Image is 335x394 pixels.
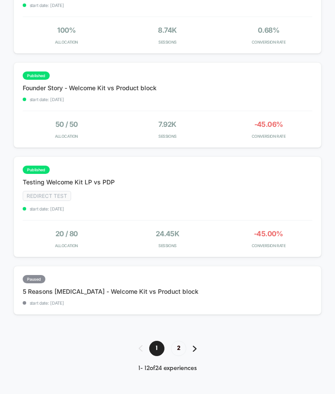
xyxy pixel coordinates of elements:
span: 7.92k [158,120,176,129]
span: -45.00% [254,229,283,238]
span: CONVERSION RATE [225,243,313,248]
span: Sessions [123,40,212,44]
span: CONVERSION RATE [225,134,313,139]
span: paused [23,275,45,283]
span: Founder Story - Welcome Kit vs Product block [23,84,157,92]
span: 8.74k [158,26,177,34]
span: -45.06% [254,120,283,129]
span: published [23,166,50,174]
span: Sessions [123,134,212,139]
span: CONVERSION RATE [225,40,313,44]
span: Allocation [55,243,78,248]
span: 5 Reasons [MEDICAL_DATA] - Welcome Kit vs Product block [23,288,198,295]
span: Sessions [123,243,212,248]
span: published [23,71,50,80]
span: 20 / 80 [55,229,78,238]
span: Redirect Test [23,191,71,201]
span: Allocation [55,134,78,139]
div: 1 - 12 of 24 experiences [138,365,197,372]
span: 2 [171,341,186,356]
span: start date: [DATE] [23,3,176,8]
span: 24.45k [156,229,179,238]
span: start date: [DATE] [23,300,198,306]
span: 100% [57,26,76,34]
span: Testing Welcome Kit LP vs PDP [23,178,115,186]
span: 0.68% [258,26,279,34]
img: pagination forward [193,346,197,352]
span: start date: [DATE] [23,206,115,211]
span: 50 / 50 [55,120,78,129]
span: start date: [DATE] [23,97,157,102]
span: 1 [149,341,164,356]
span: Allocation [55,40,78,44]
